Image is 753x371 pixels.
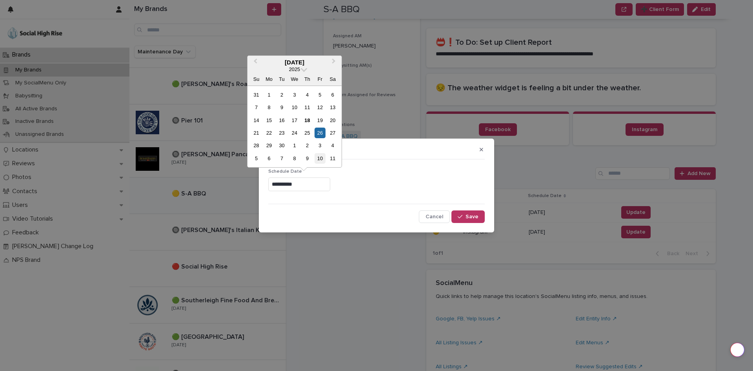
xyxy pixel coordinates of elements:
[302,115,313,126] div: Choose Thursday, September 18th, 2025
[264,140,274,151] div: Choose Monday, September 29th, 2025
[276,128,287,138] div: Choose Tuesday, September 23rd, 2025
[327,90,338,100] div: Choose Saturday, September 6th, 2025
[289,115,300,126] div: Choose Wednesday, September 17th, 2025
[315,115,325,126] div: Choose Friday, September 19th, 2025
[276,102,287,113] div: Choose Tuesday, September 9th, 2025
[251,128,262,138] div: Choose Sunday, September 21st, 2025
[302,90,313,100] div: Choose Thursday, September 4th, 2025
[276,90,287,100] div: Choose Tuesday, September 2nd, 2025
[276,74,287,84] div: Tu
[302,140,313,151] div: Choose Thursday, October 2nd, 2025
[327,74,338,84] div: Sa
[327,115,338,126] div: Choose Saturday, September 20th, 2025
[276,153,287,164] div: Choose Tuesday, October 7th, 2025
[315,153,325,164] div: Choose Friday, October 10th, 2025
[264,90,274,100] div: Choose Monday, September 1st, 2025
[315,74,325,84] div: Fr
[302,102,313,113] div: Choose Thursday, September 11th, 2025
[251,115,262,126] div: Choose Sunday, September 14th, 2025
[327,102,338,113] div: Choose Saturday, September 13th, 2025
[268,169,302,174] span: Schedule Date
[251,102,262,113] div: Choose Sunday, September 7th, 2025
[289,153,300,164] div: Choose Wednesday, October 8th, 2025
[248,57,261,69] button: Previous Month
[251,74,262,84] div: Su
[315,90,325,100] div: Choose Friday, September 5th, 2025
[251,90,262,100] div: Choose Sunday, August 31st, 2025
[264,153,274,164] div: Choose Monday, October 6th, 2025
[315,128,325,138] div: Choose Friday, September 26th, 2025
[327,153,338,164] div: Choose Saturday, October 11th, 2025
[264,102,274,113] div: Choose Monday, September 8th, 2025
[289,66,300,72] span: 2025
[276,115,287,126] div: Choose Tuesday, September 16th, 2025
[276,140,287,151] div: Choose Tuesday, September 30th, 2025
[247,59,342,66] div: [DATE]
[466,214,478,219] span: Save
[328,57,341,69] button: Next Month
[289,90,300,100] div: Choose Wednesday, September 3rd, 2025
[289,74,300,84] div: We
[419,210,450,223] button: Cancel
[289,128,300,138] div: Choose Wednesday, September 24th, 2025
[251,140,262,151] div: Choose Sunday, September 28th, 2025
[264,74,274,84] div: Mo
[327,140,338,151] div: Choose Saturday, October 4th, 2025
[264,115,274,126] div: Choose Monday, September 15th, 2025
[302,74,313,84] div: Th
[426,214,443,219] span: Cancel
[315,140,325,151] div: Choose Friday, October 3rd, 2025
[302,153,313,164] div: Choose Thursday, October 9th, 2025
[451,210,485,223] button: Save
[315,102,325,113] div: Choose Friday, September 12th, 2025
[289,102,300,113] div: Choose Wednesday, September 10th, 2025
[264,128,274,138] div: Choose Monday, September 22nd, 2025
[302,128,313,138] div: Choose Thursday, September 25th, 2025
[250,88,339,165] div: month 2025-09
[251,153,262,164] div: Choose Sunday, October 5th, 2025
[327,128,338,138] div: Choose Saturday, September 27th, 2025
[289,140,300,151] div: Choose Wednesday, October 1st, 2025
